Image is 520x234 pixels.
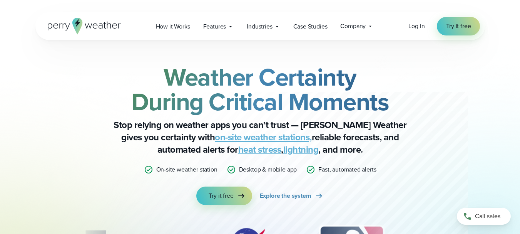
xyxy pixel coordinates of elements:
a: Case Studies [287,19,334,34]
span: Explore the system [260,191,311,200]
span: Try it free [209,191,233,200]
a: Log in [408,22,425,31]
p: Stop relying on weather apps you can’t trust — [PERSON_NAME] Weather gives you certainty with rel... [106,119,414,156]
p: On-site weather station [156,165,217,174]
span: How it Works [156,22,190,31]
p: Desktop & mobile app [239,165,297,174]
a: heat stress [238,143,281,157]
span: Try it free [446,22,471,31]
a: Try it free [437,17,480,35]
a: lightning [283,143,319,157]
p: Fast, automated alerts [318,165,376,174]
a: Call sales [457,208,511,225]
a: How it Works [149,19,197,34]
span: Industries [247,22,272,31]
span: Company [340,22,366,31]
span: Call sales [475,212,500,221]
strong: Weather Certainty During Critical Moments [131,59,389,120]
span: Features [203,22,226,31]
span: Case Studies [293,22,328,31]
a: Try it free [196,187,252,205]
a: Explore the system [260,187,324,205]
a: on-site weather stations, [215,130,312,144]
span: Log in [408,22,425,30]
